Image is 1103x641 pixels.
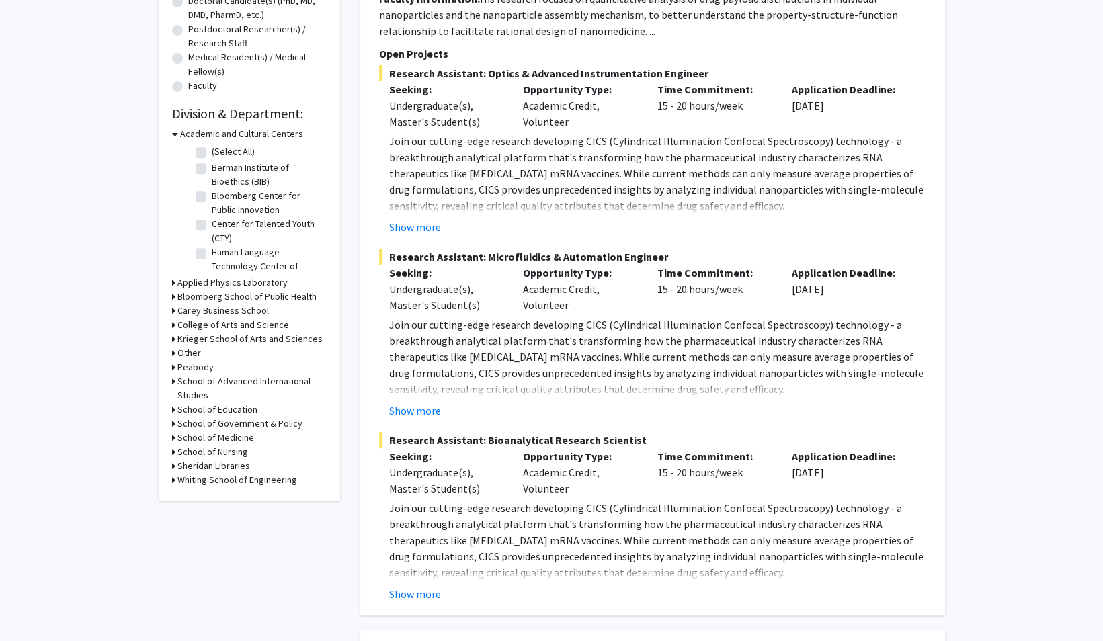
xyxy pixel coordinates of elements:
[792,265,906,281] p: Application Deadline:
[657,81,772,97] p: Time Commitment:
[177,360,214,374] h3: Peabody
[792,81,906,97] p: Application Deadline:
[177,346,201,360] h3: Other
[389,448,503,464] p: Seeking:
[172,105,327,122] h2: Division & Department:
[177,304,269,318] h3: Carey Business School
[782,81,916,130] div: [DATE]
[177,417,302,431] h3: School of Government & Policy
[188,79,217,93] label: Faculty
[513,448,647,497] div: Academic Credit, Volunteer
[389,81,503,97] p: Seeking:
[389,316,926,397] p: Join our cutting-edge research developing CICS (Cylindrical Illumination Confocal Spectroscopy) t...
[177,431,254,445] h3: School of Medicine
[513,81,647,130] div: Academic Credit, Volunteer
[389,586,441,602] button: Show more
[177,290,317,304] h3: Bloomberg School of Public Health
[379,249,926,265] span: Research Assistant: Microfluidics & Automation Engineer
[212,189,323,217] label: Bloomberg Center for Public Innovation
[212,144,255,159] label: (Select All)
[212,245,323,288] label: Human Language Technology Center of Excellence (HLTCOE)
[782,448,916,497] div: [DATE]
[647,265,782,313] div: 15 - 20 hours/week
[177,318,289,332] h3: College of Arts and Science
[389,500,926,581] p: Join our cutting-edge research developing CICS (Cylindrical Illumination Confocal Spectroscopy) t...
[1046,581,1093,631] iframe: Chat
[389,133,926,214] p: Join our cutting-edge research developing CICS (Cylindrical Illumination Confocal Spectroscopy) t...
[180,127,303,141] h3: Academic and Cultural Centers
[389,219,441,235] button: Show more
[523,265,637,281] p: Opportunity Type:
[177,473,297,487] h3: Whiting School of Engineering
[389,464,503,497] div: Undergraduate(s), Master's Student(s)
[177,402,257,417] h3: School of Education
[177,275,288,290] h3: Applied Physics Laboratory
[792,448,906,464] p: Application Deadline:
[647,448,782,497] div: 15 - 20 hours/week
[389,97,503,130] div: Undergraduate(s), Master's Student(s)
[177,445,248,459] h3: School of Nursing
[379,432,926,448] span: Research Assistant: Bioanalytical Research Scientist
[177,374,327,402] h3: School of Advanced International Studies
[212,217,323,245] label: Center for Talented Youth (CTY)
[657,265,772,281] p: Time Commitment:
[188,22,327,50] label: Postdoctoral Researcher(s) / Research Staff
[389,281,503,313] div: Undergraduate(s), Master's Student(s)
[657,448,772,464] p: Time Commitment:
[647,81,782,130] div: 15 - 20 hours/week
[523,81,637,97] p: Opportunity Type:
[212,161,323,189] label: Berman Institute of Bioethics (BIB)
[389,265,503,281] p: Seeking:
[177,332,323,346] h3: Krieger School of Arts and Sciences
[389,402,441,419] button: Show more
[513,265,647,313] div: Academic Credit, Volunteer
[523,448,637,464] p: Opportunity Type:
[379,46,926,62] p: Open Projects
[782,265,916,313] div: [DATE]
[379,65,926,81] span: Research Assistant: Optics & Advanced Instrumentation Engineer
[188,50,327,79] label: Medical Resident(s) / Medical Fellow(s)
[177,459,250,473] h3: Sheridan Libraries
